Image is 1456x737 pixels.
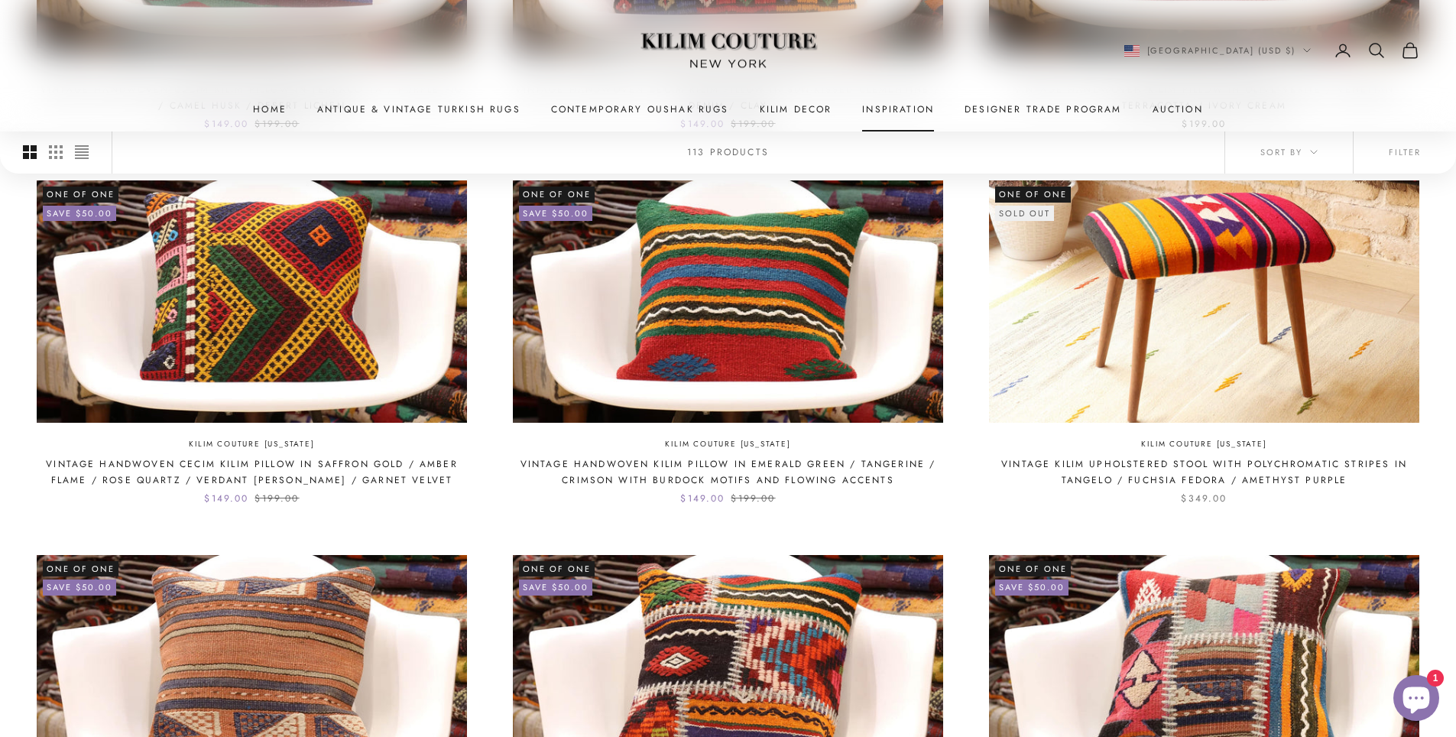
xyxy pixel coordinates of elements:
sold-out-badge: Sold out [995,206,1054,221]
img: Logo of Kilim Couture New York [633,15,824,87]
compare-at-price: $199.00 [255,491,299,506]
on-sale-badge: Save $50.00 [995,580,1068,595]
button: Switch to larger product images [23,132,37,174]
a: Contemporary Oushak Rugs [551,102,729,117]
inbox-online-store-chat: Shopify online store chat [1389,675,1444,725]
nav: Primary navigation [37,102,1419,117]
a: Vintage Kilim Upholstered Stool with Polychromatic Stripes in Tangelo / Fuchsia Fedora / Amethyst... [989,456,1419,488]
a: Home [253,102,287,117]
img: Vintage Turkish Striped Kilim Pillow in Green, Orange, Crimson with Tribal Motifs [513,180,943,422]
span: Sort by [1260,145,1318,159]
p: 113 products [687,144,769,160]
sale-price: $149.00 [204,491,248,506]
button: Filter [1354,131,1456,173]
summary: Kilim Decor [760,102,832,117]
a: Antique & Vintage Turkish Rugs [317,102,520,117]
on-sale-badge: Save $50.00 [519,580,592,595]
a: Auction [1153,102,1203,117]
span: One of One [519,187,595,202]
img: Artisan-made vintage kilim pillow by Kilim Couture New York, handwoven from eco-friendly wool and... [37,180,467,422]
span: One of One [43,187,118,202]
button: Change country or currency [1124,44,1312,57]
span: One of One [43,561,118,576]
span: [GEOGRAPHIC_DATA] (USD $) [1147,44,1296,57]
compare-at-price: $199.00 [731,491,775,506]
span: One of One [995,187,1071,202]
a: Kilim Couture [US_STATE] [1141,438,1266,451]
img: United States [1124,45,1140,57]
span: One of One [995,561,1071,576]
button: Switch to compact product images [75,132,89,174]
a: Inspiration [862,102,934,117]
nav: Secondary navigation [1124,41,1420,60]
a: Vintage Handwoven Kilim Pillow in Emerald Green / Tangerine / Crimson with Burdock Motifs and Flo... [513,456,943,488]
on-sale-badge: Save $50.00 [43,580,116,595]
a: Designer Trade Program [965,102,1122,117]
a: Kilim Couture [US_STATE] [665,438,790,451]
a: Kilim Couture [US_STATE] [189,438,314,451]
button: Sort by [1225,131,1353,173]
on-sale-badge: Save $50.00 [519,206,592,221]
on-sale-badge: Save $50.00 [43,206,116,221]
sale-price: $149.00 [680,491,725,506]
span: One of One [519,561,595,576]
sale-price: $349.00 [1181,491,1227,506]
a: Vintage Handwoven Cecim Kilim Pillow in Saffron Gold / Amber Flame / Rose Quartz / Verdant [PERSO... [37,456,467,488]
button: Switch to smaller product images [49,132,63,174]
